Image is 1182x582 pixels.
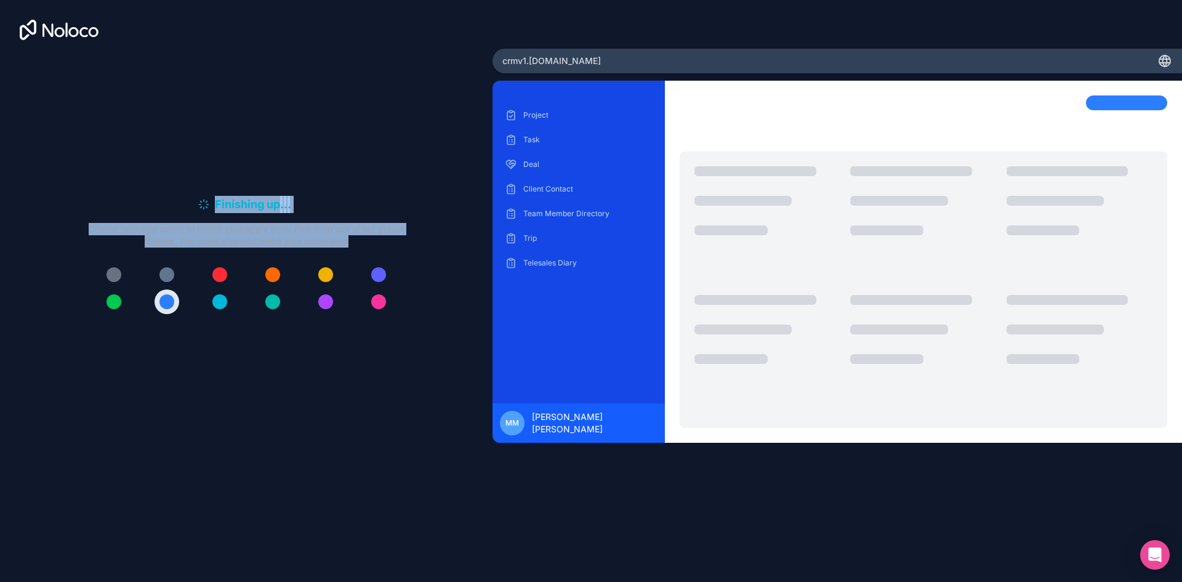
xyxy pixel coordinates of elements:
[502,55,601,67] span: crmv1 .[DOMAIN_NAME]
[89,223,404,248] p: Choose your app colors to match your app's style. Pick from one of our preset themes. You could a...
[1140,540,1170,570] div: Open Intercom Messenger
[532,411,657,435] span: [PERSON_NAME] [PERSON_NAME]
[215,196,295,213] h6: Finishing up
[523,160,653,169] p: Deal
[523,233,653,243] p: Trip
[523,184,653,194] p: Client Contact
[502,105,655,394] div: scrollable content
[523,209,653,219] p: Team Member Directory
[523,258,653,268] p: Telesales Diary
[523,135,653,145] p: Task
[523,110,653,120] p: Project
[280,196,284,213] span: .
[505,418,519,428] span: MM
